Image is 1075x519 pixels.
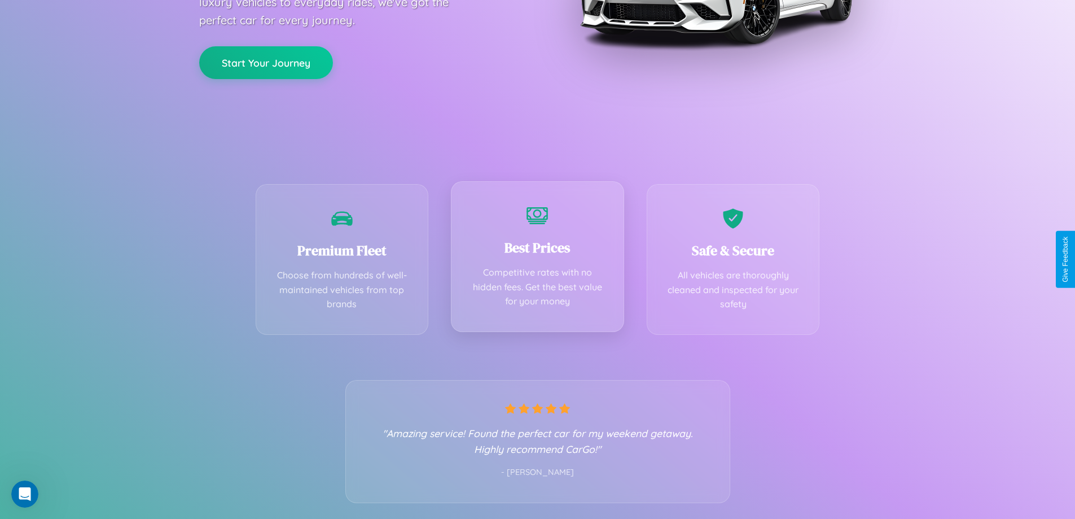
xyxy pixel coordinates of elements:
h3: Safe & Secure [664,241,802,260]
p: All vehicles are thoroughly cleaned and inspected for your safety [664,268,802,312]
p: Competitive rates with no hidden fees. Get the best value for your money [468,265,607,309]
iframe: Intercom live chat [11,481,38,508]
h3: Premium Fleet [273,241,411,260]
p: Choose from hundreds of well-maintained vehicles from top brands [273,268,411,312]
h3: Best Prices [468,238,607,257]
p: "Amazing service! Found the perfect car for my weekend getaway. Highly recommend CarGo!" [368,425,707,457]
div: Give Feedback [1061,237,1069,282]
button: Start Your Journey [199,46,333,79]
p: - [PERSON_NAME] [368,465,707,480]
